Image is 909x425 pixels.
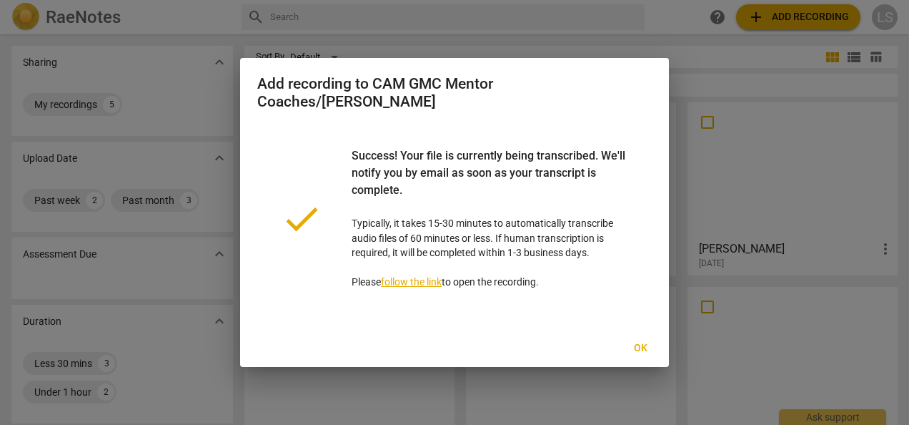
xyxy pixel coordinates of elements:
[381,276,442,288] a: follow the link
[280,197,323,240] span: done
[352,147,629,290] p: Typically, it takes 15-30 minutes to automatically transcribe audio files of 60 minutes or less. ...
[257,75,652,110] h2: Add recording to CAM GMC Mentor Coaches/[PERSON_NAME]
[629,341,652,356] span: Ok
[352,147,629,216] div: Success! Your file is currently being transcribed. We'll notify you by email as soon as your tran...
[617,336,663,361] button: Ok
